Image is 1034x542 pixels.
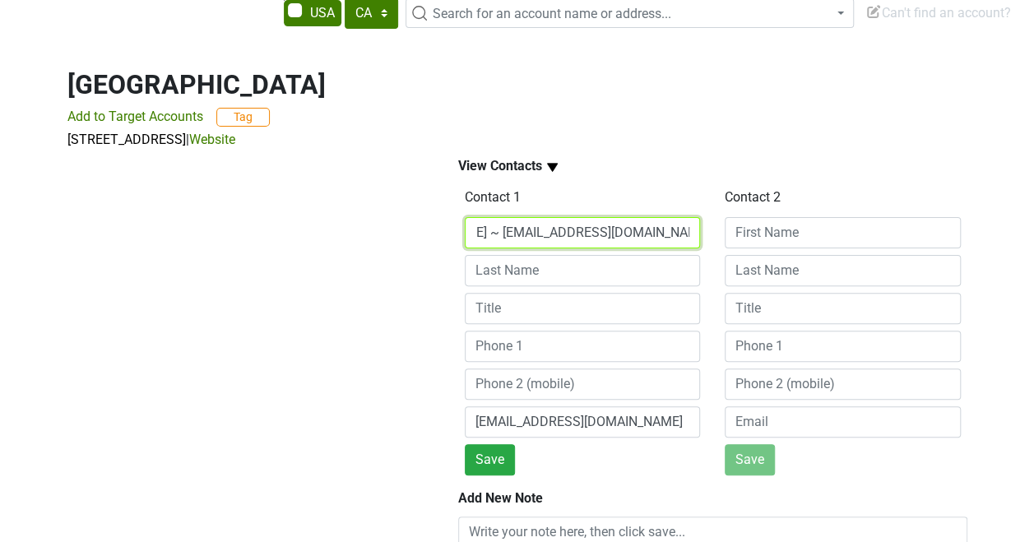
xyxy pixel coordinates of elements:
a: [STREET_ADDRESS] [67,132,186,147]
h2: [GEOGRAPHIC_DATA] [67,69,967,100]
a: Website [189,132,235,147]
input: Phone 1 [465,331,701,362]
b: Add New Note [458,490,543,506]
input: Title [465,293,701,324]
input: First Name [465,217,701,248]
img: Edit [865,3,882,20]
span: Search for an account name or address... [433,6,671,21]
span: Can't find an account? [865,5,1011,21]
img: arrow_down.svg [542,157,563,178]
input: First Name [725,217,961,248]
input: Phone 2 (mobile) [465,368,701,400]
span: Add to Target Accounts [67,109,203,124]
input: Phone 2 (mobile) [725,368,961,400]
input: Last Name [725,255,961,286]
input: Title [725,293,961,324]
input: Email [465,406,701,438]
label: Contact 1 [465,188,521,207]
button: Save [725,444,775,475]
b: View Contacts [458,158,542,174]
input: Phone 1 [725,331,961,362]
label: Contact 2 [725,188,781,207]
input: Last Name [465,255,701,286]
p: | [67,130,967,150]
button: Tag [216,108,270,127]
input: Email [725,406,961,438]
button: Save [465,444,515,475]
